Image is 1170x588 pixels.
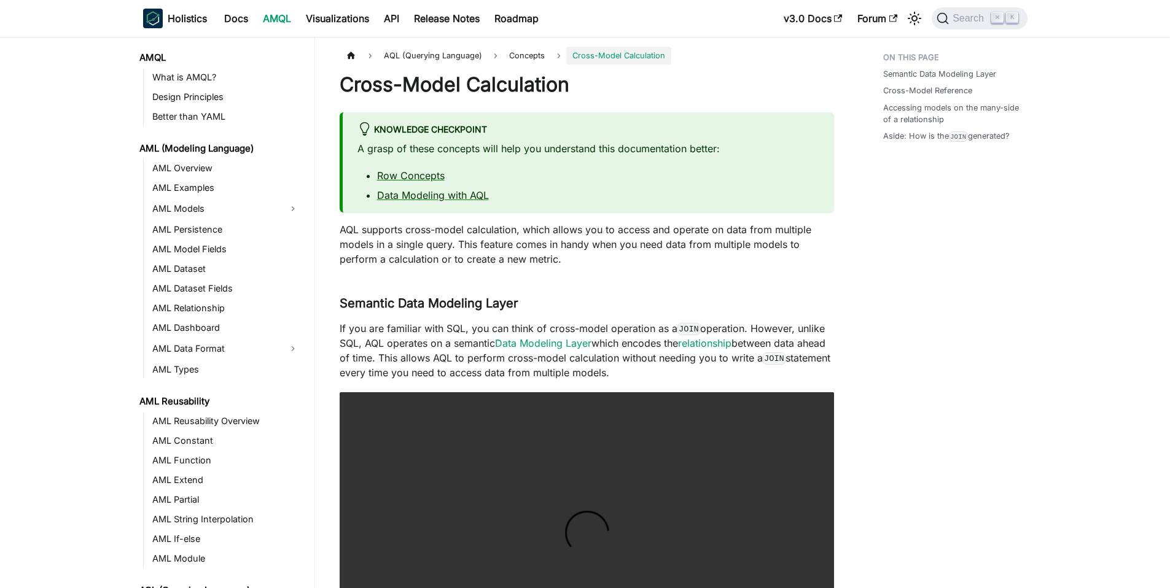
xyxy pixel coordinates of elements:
a: AML Extend [149,471,304,489]
span: Concepts [509,51,545,60]
a: relationship [678,337,731,349]
h1: Cross-Model Calculation [340,72,834,97]
span: Search [949,13,991,24]
h3: Semantic Data Modeling Layer [340,296,834,311]
a: Cross-Model Reference [883,85,972,96]
img: Holistics [143,9,163,28]
a: Roadmap [487,9,546,28]
p: If you are familiar with SQL, you can think of cross-model operation as a operation. However, unl... [340,321,834,380]
a: AML String Interpolation [149,511,304,528]
a: Home page [340,47,363,64]
a: Release Notes [407,9,487,28]
a: AML Relationship [149,300,304,317]
span: Cross-Model Calculation [566,47,671,64]
a: AMQL [136,49,304,66]
p: A grasp of these concepts will help you understand this documentation better: [357,141,819,156]
nav: Breadcrumbs [340,47,834,64]
button: Switch between dark and light mode (currently light mode) [905,9,924,28]
a: Semantic Data Modeling Layer [883,68,996,80]
a: Aside: How is theJOINgenerated? [883,130,1010,142]
a: AML (Modeling Language) [136,140,304,157]
a: AML Module [149,550,304,567]
a: Visualizations [298,9,376,28]
a: Data Modeling Layer [495,337,591,349]
p: AQL supports cross-model calculation, which allows you to access and operate on data from multipl... [340,222,834,266]
button: Search (Command+K) [932,7,1027,29]
a: AML Examples [149,179,304,196]
a: API [376,9,407,28]
a: AML Function [149,452,304,469]
span: AQL (Querying Language) [378,47,488,64]
a: AML If-else [149,530,304,547]
a: AML Types [149,361,304,378]
kbd: ⌘ [991,12,1004,23]
a: AML Dataset Fields [149,280,304,297]
a: HolisticsHolistics [143,9,207,28]
b: Holistics [168,11,207,26]
a: AML Dashboard [149,319,304,336]
a: Design Principles [149,88,304,106]
a: AMQL [255,9,298,28]
a: Better than YAML [149,108,304,125]
a: Docs [217,9,255,28]
kbd: K [1006,12,1018,23]
a: AML Persistence [149,221,304,238]
a: Row Concepts [377,169,445,182]
button: Expand sidebar category 'AML Models' [282,199,304,219]
nav: Docs sidebar [131,37,315,588]
button: Expand sidebar category 'AML Data Format' [282,339,304,358]
code: JOIN [677,323,701,335]
a: v3.0 Docs [776,9,850,28]
a: AML Dataset [149,260,304,277]
a: AML Constant [149,432,304,449]
a: Concepts [503,47,551,64]
a: Forum [850,9,905,28]
a: Accessing models on the many-side of a relationship [883,102,1020,125]
div: Knowledge Checkpoint [357,122,819,138]
a: AML Data Format [149,339,282,358]
a: What is AMQL? [149,69,304,86]
a: AML Reusability Overview [149,412,304,430]
a: AML Models [149,199,282,219]
a: AML Partial [149,491,304,508]
code: JOIN [949,131,968,142]
a: AML Overview [149,160,304,177]
a: Data Modeling with AQL [377,189,489,201]
a: AML Reusability [136,393,304,410]
code: JOIN [763,352,786,365]
a: AML Model Fields [149,241,304,258]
